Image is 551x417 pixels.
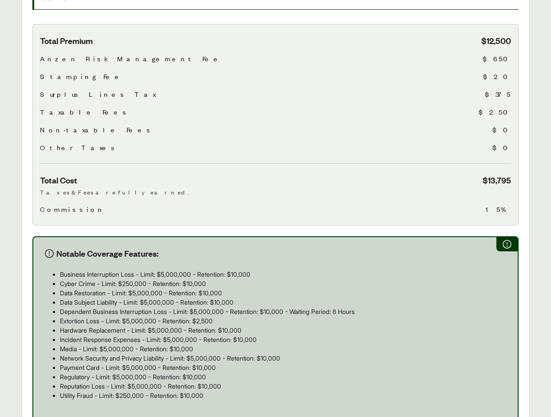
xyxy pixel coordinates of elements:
[60,391,507,400] p: Utility Fraud - Limit: $250,000 - Retention: $10,000
[481,35,511,46] span: $12,500
[40,89,155,99] span: Surplus Lines Tax
[60,335,507,344] p: Incident Response Expenses - Limit: $5,000,000 - Retention: $10,000
[60,298,507,307] p: Data Subject Liability - Limit: $5,000,000 - Retention: $10,000
[56,248,159,259] span: Notable Coverage Features:
[40,107,130,117] span: Taxable Fees
[40,124,154,135] span: Non-taxable Fees
[483,53,511,64] span: $650
[492,142,511,153] span: $0
[60,381,507,391] p: Reputation Loss - Limit: $5,000,000 - Retention: $10,000
[60,363,507,372] p: Payment Card - Limit: $5,000,000 - Retention: $10,000
[479,107,511,117] span: $250
[60,344,507,353] p: Media - Limit: $5,000,000 - Retention: $10,000
[40,35,93,46] span: Total Premium
[60,270,507,279] p: Business Interruption Loss - Limit: $5,000,000 - Retention: $10,000
[483,175,511,186] span: $13,795
[40,187,511,197] p: Taxes & Fees are fully earned.
[483,71,511,82] span: $20
[60,372,507,381] p: Regulatory - Limit: $5,000,000 - Retention: $10,000
[492,124,511,135] span: $0
[40,142,118,153] span: Other Taxes
[60,326,507,335] p: Hardware Replacement - Limit: $5,000,000 - Retention: $10,000
[40,71,123,82] span: Stamping Fee
[40,204,105,214] span: Commission
[485,89,511,99] span: $375
[60,316,507,326] p: Extortion Loss - Limit: $5,000,000 - Retention: $2,500
[60,307,507,316] p: Dependent Business Interruption Loss - Limit: $5,000,000 - Retention: $10,000 - Waiting Period: 8...
[40,175,77,186] span: Total Cost
[60,353,507,363] p: Network Security and Privacy Liability - Limit: $5,000,000 - Retention: $10,000
[40,53,222,64] span: Anzen Risk Management Fee
[486,204,511,214] span: 15%
[60,288,507,298] p: Data Restoration - Limit: $5,000,000 - Retention: $10,000
[60,279,507,288] p: Cyber Crime - Limit: $250,000 - Retention: $10,000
